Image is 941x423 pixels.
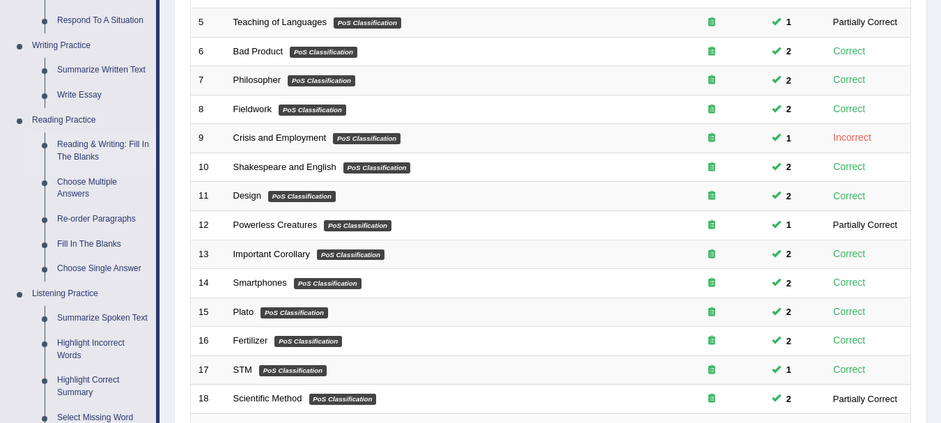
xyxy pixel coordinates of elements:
div: Correct [827,72,871,88]
div: Partially Correct [827,392,903,406]
div: Correct [827,101,871,117]
a: STM [233,364,252,375]
em: PoS Classification [294,278,361,289]
span: You can still take this question [781,131,797,146]
td: 12 [191,210,226,240]
a: Crisis and Employment [233,132,327,143]
span: You can still take this question [781,189,797,203]
div: Exam occurring question [667,364,756,377]
a: Reading & Writing: Fill In The Blanks [51,132,156,169]
div: Correct [827,188,871,204]
a: Highlight Incorrect Words [51,331,156,368]
div: Partially Correct [827,217,903,232]
a: Summarize Spoken Text [51,306,156,331]
div: Exam occurring question [667,16,756,29]
td: 8 [191,95,226,124]
a: Powerless Creatures [233,220,318,230]
a: Fertilizer [233,335,268,346]
a: Smartphones [233,277,287,288]
a: Writing Practice [26,33,156,59]
em: PoS Classification [309,394,377,405]
a: Summarize Written Text [51,58,156,83]
em: PoS Classification [333,133,400,144]
em: PoS Classification [290,47,357,58]
a: Shakespeare and English [233,162,336,172]
div: Exam occurring question [667,392,756,406]
a: Choose Single Answer [51,256,156,282]
em: PoS Classification [274,336,342,347]
td: 13 [191,240,226,269]
a: Scientific Method [233,393,302,403]
a: Teaching of Languages [233,17,327,27]
div: Correct [827,275,871,291]
em: PoS Classification [259,365,327,376]
div: Exam occurring question [667,219,756,232]
em: PoS Classification [334,17,401,29]
a: Write Essay [51,83,156,108]
div: Exam occurring question [667,45,756,59]
a: Highlight Correct Summary [51,368,156,405]
div: Exam occurring question [667,277,756,290]
span: You can still take this question [781,73,797,88]
div: Partially Correct [827,15,903,29]
div: Incorrect [827,130,877,146]
div: Correct [827,159,871,175]
em: PoS Classification [260,307,328,318]
span: You can still take this question [781,362,797,377]
a: Bad Product [233,46,283,56]
em: PoS Classification [279,105,346,116]
span: You can still take this question [781,334,797,348]
div: Correct [827,246,871,262]
a: Choose Multiple Answers [51,170,156,207]
span: You can still take this question [781,102,797,116]
em: PoS Classification [288,75,355,86]
span: You can still take this question [781,247,797,261]
td: 6 [191,37,226,66]
div: Exam occurring question [667,248,756,261]
div: Exam occurring question [667,161,756,174]
em: PoS Classification [268,191,336,202]
div: Exam occurring question [667,334,756,348]
div: Exam occurring question [667,132,756,145]
span: You can still take this question [781,160,797,174]
div: Correct [827,332,871,348]
span: You can still take this question [781,15,797,29]
span: You can still take this question [781,305,797,319]
div: Exam occurring question [667,74,756,87]
td: 11 [191,182,226,211]
a: Listening Practice [26,282,156,307]
td: 16 [191,327,226,356]
a: Re-order Paragraphs [51,207,156,232]
a: Important Corollary [233,249,311,259]
td: 17 [191,355,226,385]
span: You can still take this question [781,276,797,291]
span: You can still take this question [781,217,797,232]
em: PoS Classification [317,249,384,261]
a: Plato [233,307,254,317]
div: Correct [827,43,871,59]
td: 18 [191,385,226,414]
div: Correct [827,362,871,378]
a: Reading Practice [26,108,156,133]
td: 7 [191,66,226,95]
a: Fill In The Blanks [51,232,156,257]
td: 9 [191,124,226,153]
td: 5 [191,8,226,38]
a: Philosopher [233,75,281,85]
div: Correct [827,304,871,320]
td: 10 [191,153,226,182]
em: PoS Classification [343,162,411,174]
span: You can still take this question [781,392,797,406]
a: Fieldwork [233,104,272,114]
div: Exam occurring question [667,190,756,203]
td: 15 [191,298,226,327]
a: Design [233,190,261,201]
td: 14 [191,269,226,298]
div: Exam occurring question [667,103,756,116]
span: You can still take this question [781,44,797,59]
a: Respond To A Situation [51,8,156,33]
div: Exam occurring question [667,306,756,319]
em: PoS Classification [324,220,391,231]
